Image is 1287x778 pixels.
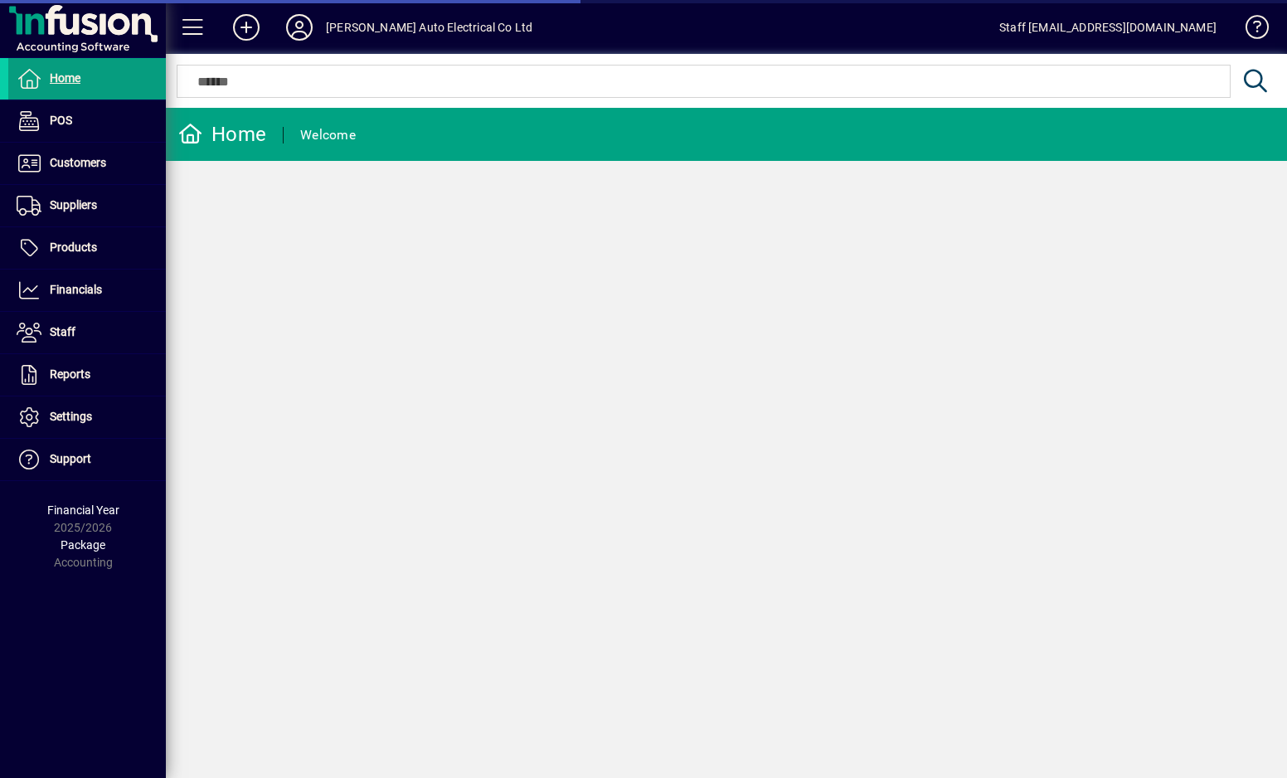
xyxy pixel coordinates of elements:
button: Add [220,12,273,42]
a: Suppliers [8,185,166,226]
span: Home [50,71,80,85]
span: Products [50,241,97,254]
button: Profile [273,12,326,42]
div: Welcome [300,122,356,148]
a: Support [8,439,166,480]
a: Reports [8,354,166,396]
a: Settings [8,396,166,438]
span: Financial Year [47,503,119,517]
div: [PERSON_NAME] Auto Electrical Co Ltd [326,14,532,41]
span: Financials [50,283,102,296]
span: Suppliers [50,198,97,212]
a: Staff [8,312,166,353]
div: Staff [EMAIL_ADDRESS][DOMAIN_NAME] [999,14,1217,41]
span: Settings [50,410,92,423]
a: POS [8,100,166,142]
a: Customers [8,143,166,184]
a: Knowledge Base [1233,3,1266,57]
a: Products [8,227,166,269]
div: Home [178,121,266,148]
a: Financials [8,270,166,311]
span: POS [50,114,72,127]
span: Staff [50,325,75,338]
span: Support [50,452,91,465]
span: Reports [50,367,90,381]
span: Package [61,538,105,552]
span: Customers [50,156,106,169]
